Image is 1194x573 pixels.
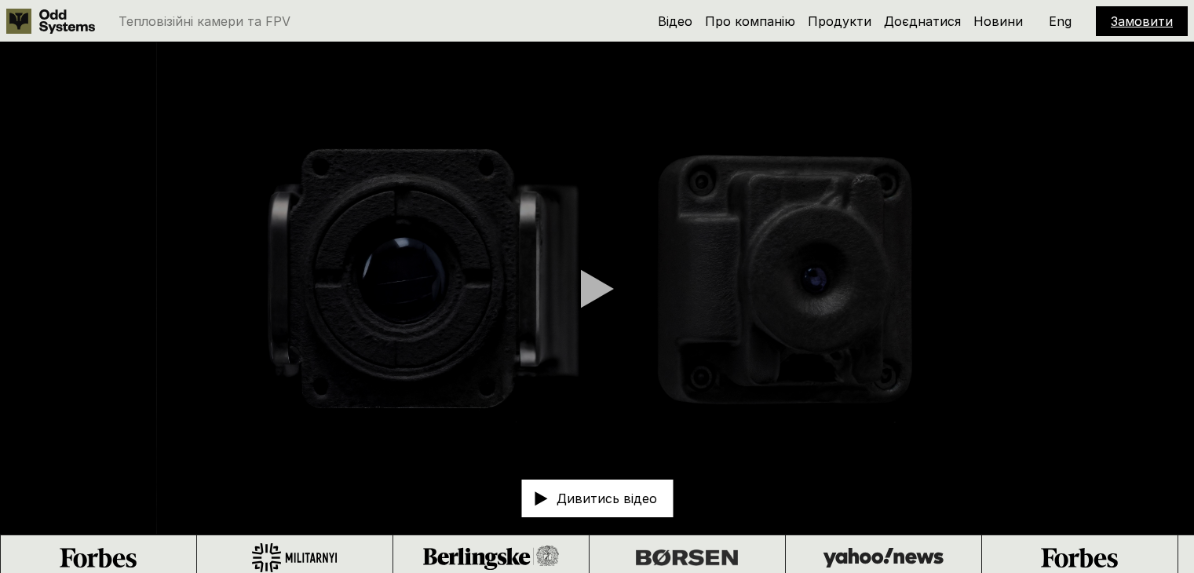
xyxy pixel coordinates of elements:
p: Eng [1049,15,1072,27]
iframe: HelpCrunch [1005,502,1178,557]
a: Доєднатися [884,13,961,29]
p: Дивитись відео [557,492,657,505]
a: Новини [973,13,1023,29]
p: Тепловізійні камери та FPV [119,15,290,27]
a: Продукти [808,13,871,29]
a: Відео [658,13,692,29]
a: Про компанію [705,13,795,29]
a: Замовити [1111,13,1173,29]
